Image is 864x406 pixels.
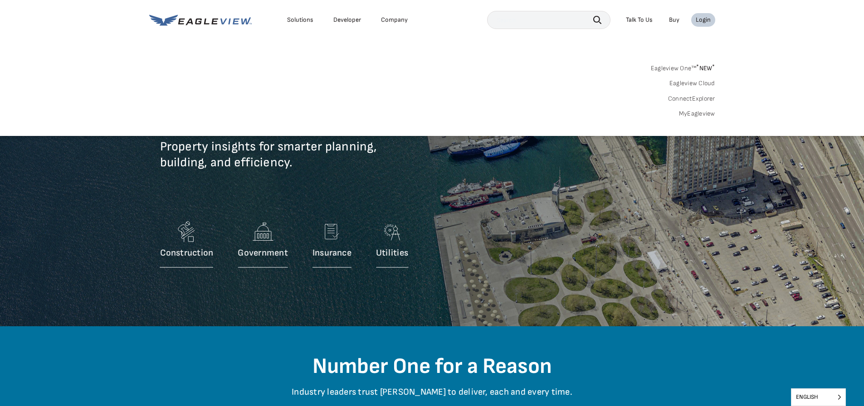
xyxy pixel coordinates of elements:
[160,247,214,259] p: Construction
[791,388,846,406] aside: Language selected: English
[312,247,351,259] p: Insurance
[668,95,715,103] a: ConnectExplorer
[381,16,408,24] div: Company
[160,139,487,184] p: Property insights for smarter planning, building, and efficiency.
[333,16,361,24] a: Developer
[376,247,408,259] p: Utilities
[669,79,715,87] a: Eagleview Cloud
[651,62,715,72] a: Eagleview One™*NEW*
[160,218,214,272] a: Construction
[669,16,679,24] a: Buy
[791,389,845,406] span: English
[238,247,288,259] p: Government
[312,218,351,272] a: Insurance
[487,11,610,29] input: Search
[679,110,715,118] a: MyEagleview
[167,353,698,380] h2: Number One for a Reason
[696,16,711,24] div: Login
[626,16,653,24] div: Talk To Us
[696,64,715,72] span: NEW
[287,16,313,24] div: Solutions
[238,218,288,272] a: Government
[376,218,408,272] a: Utilities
